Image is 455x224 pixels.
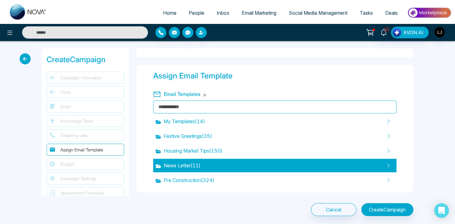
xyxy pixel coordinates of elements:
a: Social Media Management [282,7,354,19]
img: Lead Flow [392,28,401,37]
div: Open Intercom Messenger [434,203,449,218]
span: Inbox [217,10,229,16]
span: Targeting calls [60,132,88,139]
a: People [183,7,210,19]
span: Appointment Schedule [60,190,104,196]
a: Deals [379,7,404,19]
span: 10+ [384,27,389,32]
span: Voice [60,89,71,95]
span: Script [60,103,71,110]
span: Campaign Information [60,74,102,81]
img: Nova CRM Logo [10,4,47,20]
span: Festive Greetings ( 35 ) [156,132,212,140]
span: Campaign Settings [60,175,96,182]
span: Deals [385,10,398,16]
span: News Letter ( 11 ) [156,162,200,169]
a: Tasks [354,7,379,19]
span: Budget [60,161,74,167]
button: AVON AI [391,27,429,38]
a: Home [157,7,183,19]
span: Knowledge Base [60,118,93,124]
span: Email Templates [164,91,200,97]
a: Email Marketing [236,7,282,19]
button: CreateCampaign [361,203,413,216]
div: Create Campaign [47,54,124,66]
span: Assign Email Template [60,146,103,153]
span: Pre Construction ( 324 ) [156,177,214,184]
span: Home [163,10,176,16]
span: Social Media Management [289,10,347,16]
img: Market-place.gif [407,6,451,20]
a: Inbox [210,7,236,19]
span: Housing Market Tips ( 150 ) [156,147,222,154]
span: My Templates ( 14 ) [156,118,205,125]
a: 10+ [376,27,391,37]
div: Assign Email Template [153,70,396,82]
button: Cancel [311,203,356,216]
span: People [189,10,204,16]
span: Email Marketing [242,10,276,16]
span: Tasks [360,10,373,16]
span: AVON AI [403,29,423,36]
img: User Avatar [434,27,445,37]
